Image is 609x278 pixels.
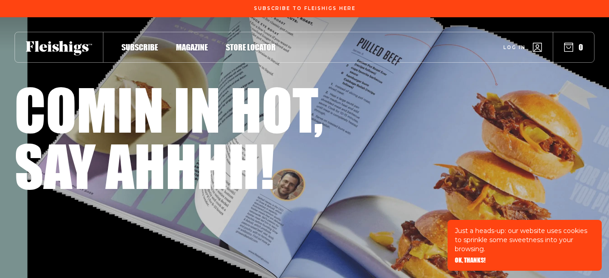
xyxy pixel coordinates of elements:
[252,6,357,10] a: Subscribe To Fleishigs Here
[176,41,208,53] a: Magazine
[455,257,486,263] button: OK, THANKS!
[15,81,323,137] h1: Comin in hot,
[226,42,276,52] span: Store locator
[503,44,526,51] span: Log in
[254,6,356,11] span: Subscribe To Fleishigs Here
[455,226,594,253] p: Just a heads-up: our website uses cookies to sprinkle some sweetness into your browsing.
[122,41,158,53] a: Subscribe
[176,42,208,52] span: Magazine
[226,41,276,53] a: Store locator
[564,42,583,52] button: 0
[122,42,158,52] span: Subscribe
[503,43,542,52] a: Log in
[15,137,274,194] h1: Say ahhhh!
